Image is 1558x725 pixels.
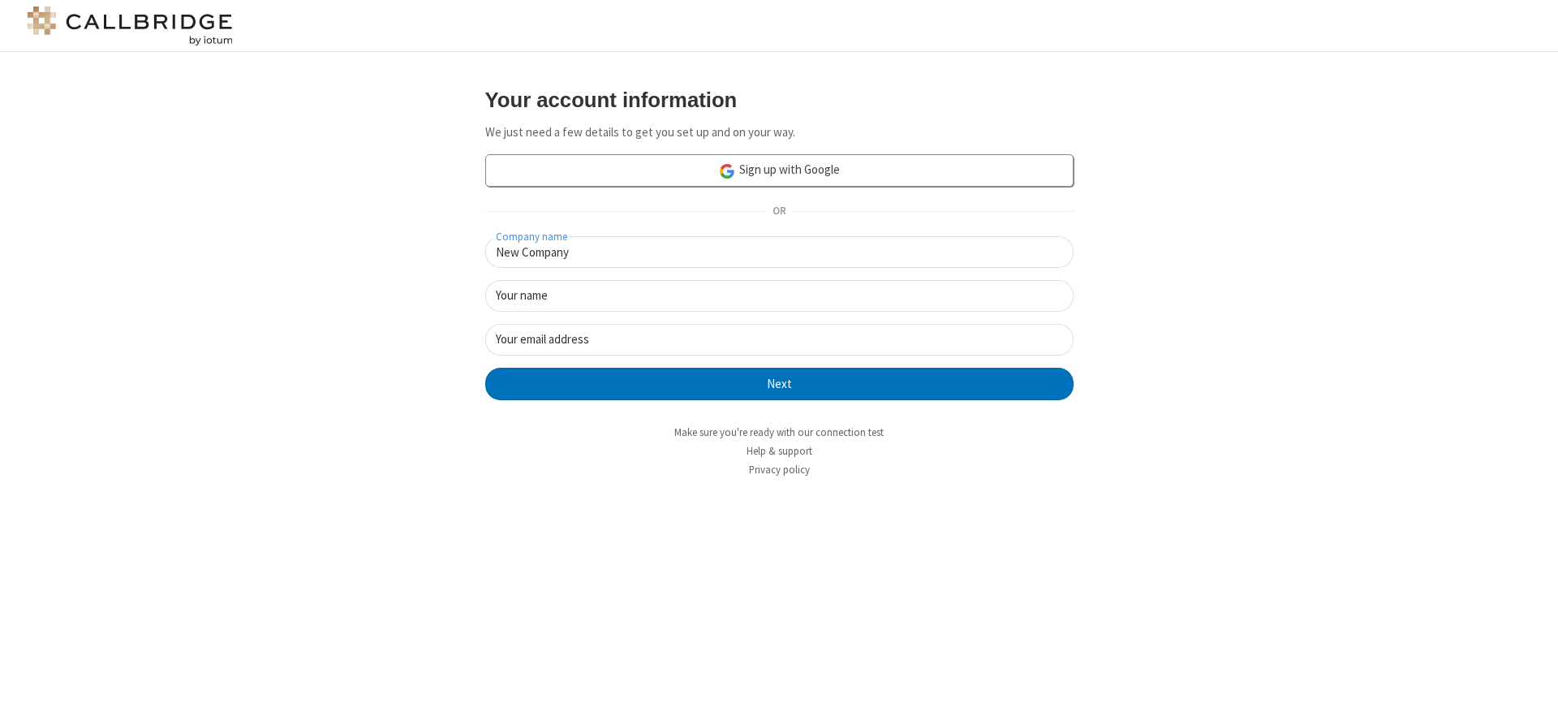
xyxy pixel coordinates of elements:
[718,162,736,180] img: google-icon.png
[674,425,884,439] a: Make sure you're ready with our connection test
[749,463,810,477] a: Privacy policy
[485,280,1074,312] input: Your name
[485,368,1074,400] button: Next
[747,444,812,458] a: Help & support
[485,88,1074,111] h3: Your account information
[485,123,1074,142] p: We just need a few details to get you set up and on your way.
[485,324,1074,356] input: Your email address
[766,201,792,223] span: OR
[24,6,235,45] img: logo@2x.png
[485,154,1074,187] a: Sign up with Google
[485,236,1074,268] input: Company name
